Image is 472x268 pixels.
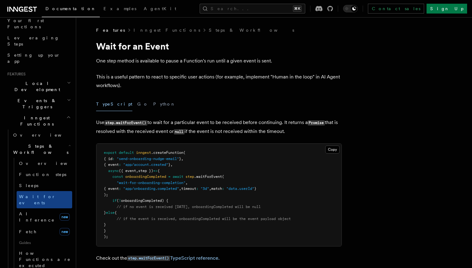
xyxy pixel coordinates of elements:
a: Your first Functions [5,15,72,32]
p: Use to wait for a particular event to be received before continuing. It returns a that is resolve... [96,118,342,136]
span: onboardingCompleted [125,174,166,179]
code: null [174,129,185,134]
span: { [115,210,117,215]
span: , [136,169,138,173]
span: "wait-for-onboarding-completion" [117,181,185,185]
span: Examples [103,6,136,11]
span: Fetch [19,229,37,234]
code: step.waitForEvent() [127,256,170,261]
span: ); [104,234,108,239]
span: "send-onboarding-nudge-email" [117,157,179,161]
span: async [108,169,119,173]
button: Steps & Workflows [11,141,72,158]
span: } [104,210,106,215]
span: = [168,174,170,179]
button: Python [153,97,176,111]
a: Contact sales [368,4,424,14]
a: step.waitForEvent()TypeScript reference. [127,255,220,261]
span: export [104,150,117,155]
a: Inngest Functions [134,27,200,33]
a: Sleeps [17,180,72,191]
span: new [60,213,70,221]
span: "3d" [201,186,209,191]
span: "data.userId" [226,186,254,191]
button: TypeScript [96,97,132,111]
span: , [170,162,173,167]
span: step }) [138,169,153,173]
span: Overview [19,161,82,166]
p: This is a useful pattern to react to specific user actions (for example, implement "Human in the ... [96,73,342,90]
span: , [185,181,188,185]
span: Local Development [5,80,67,93]
a: AgentKit [140,2,180,17]
span: Inngest Functions [5,115,66,127]
span: { event [104,162,119,167]
code: step.waitForEvent() [104,120,147,126]
span: onboardingCompleted) { [121,198,168,203]
span: } [104,229,106,233]
span: Wait for events [19,194,56,205]
span: else [106,210,115,215]
span: AgentKit [144,6,176,11]
a: Setting up your app [5,50,72,67]
span: .waitForEvent [194,174,222,179]
span: : [222,186,224,191]
span: Features [5,72,25,77]
a: Fetchnew [17,226,72,238]
span: .createFunction [151,150,183,155]
span: // if no event is received [DATE], onboardingCompleted will be null [117,205,261,209]
a: AI Inferencenew [17,208,72,226]
span: Your first Functions [7,18,44,29]
a: Leveraging Steps [5,32,72,50]
span: , [209,186,211,191]
a: Function steps [17,169,72,180]
span: Leveraging Steps [7,35,59,46]
span: "app/account.created" [123,162,168,167]
span: : [112,157,115,161]
span: Function steps [19,172,66,177]
span: } [168,162,170,167]
span: { [158,169,160,173]
span: { event [104,186,119,191]
p: One step method is available to pause a Function's run until a given event is sent. [96,57,342,65]
span: Setting up your app [7,53,60,64]
span: ( [222,174,224,179]
span: { id [104,157,112,161]
a: Examples [100,2,140,17]
span: await [173,174,183,179]
a: Sign Up [427,4,467,14]
button: Copy [325,146,340,154]
a: Overview [11,130,72,141]
span: AI Inference [19,211,55,222]
span: Events & Triggers [5,98,67,110]
span: step [185,174,194,179]
span: Overview [13,133,76,138]
span: // if the event is received, onboardingCompleted will be the event payload object [117,217,291,221]
a: Overview [17,158,72,169]
kbd: ⌘K [293,6,302,12]
span: , [179,186,181,191]
span: default [119,150,134,155]
p: Check out the [96,254,342,263]
span: if [112,198,117,203]
a: Wait for events [17,191,72,208]
a: Steps & Workflows [209,27,294,33]
span: } [254,186,256,191]
span: ({ event [119,169,136,173]
span: } [179,157,181,161]
span: : [119,186,121,191]
span: : [196,186,198,191]
span: ( [183,150,185,155]
button: Toggle dark mode [343,5,358,12]
span: , [181,157,183,161]
span: Documentation [45,6,96,11]
span: Features [96,27,125,33]
span: match [211,186,222,191]
button: Inngest Functions [5,112,72,130]
span: How Functions are executed [19,251,71,268]
span: Guides [17,238,72,248]
button: Go [137,97,148,111]
a: Documentation [42,2,100,17]
span: Sleeps [19,183,38,188]
span: : [119,162,121,167]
